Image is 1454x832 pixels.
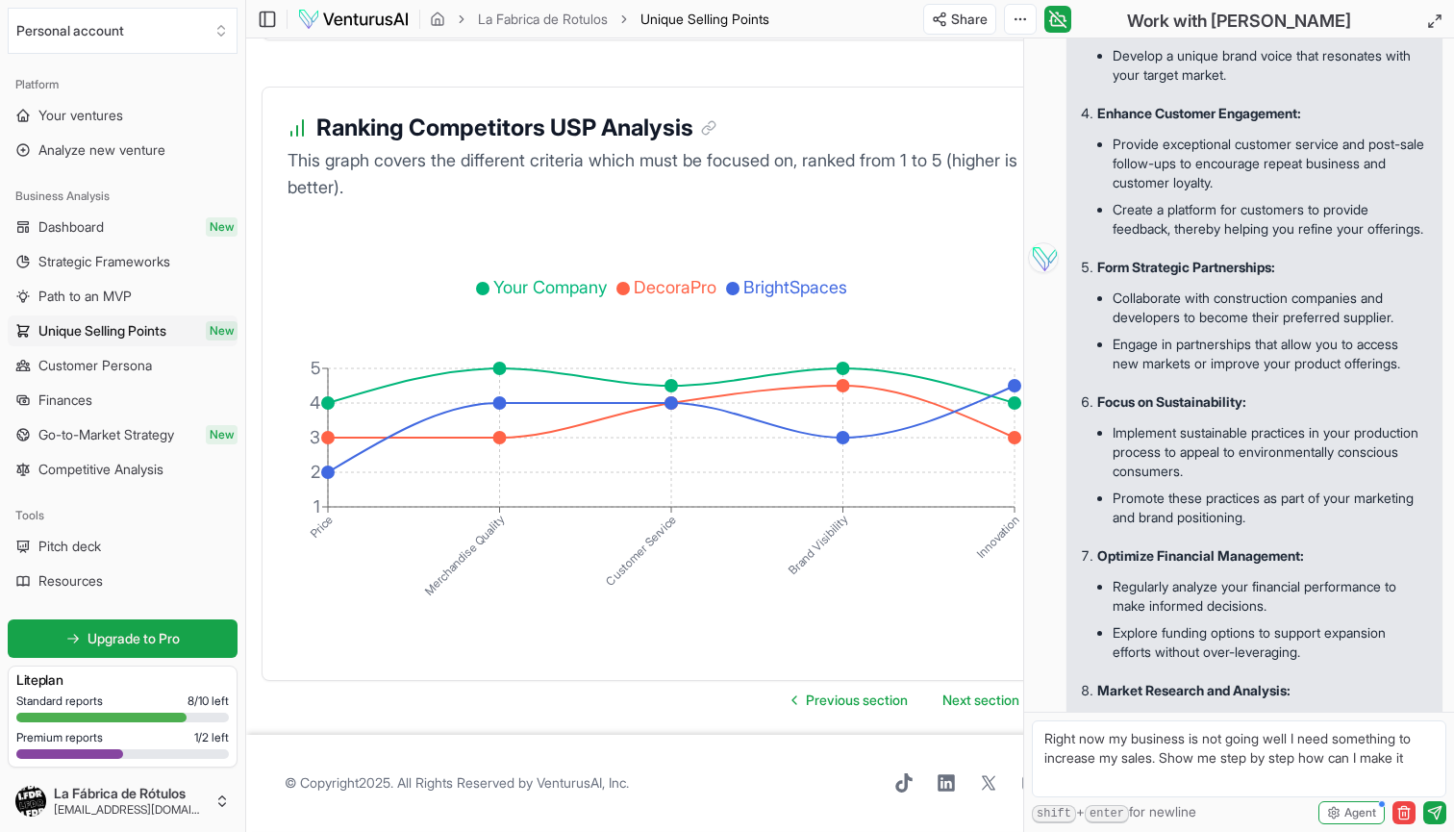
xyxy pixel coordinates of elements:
[1032,802,1196,823] span: + for newline
[16,693,103,709] span: Standard reports
[8,135,238,165] a: Analyze new venture
[206,217,238,237] span: New
[1113,196,1427,242] li: Create a platform for customers to provide feedback, thereby helping you refine your offerings.
[1113,131,1427,196] li: Provide exceptional customer service and post-sale follow-ups to encourage repeat business and cu...
[38,321,166,340] span: Unique Selling Points
[311,462,320,482] tspan: 2
[285,773,629,793] span: © Copyright 2025 . All Rights Reserved by .
[38,252,170,271] span: Strategic Frameworks
[1113,419,1427,485] li: Implement sustainable practices in your production process to appeal to environmentally conscious...
[16,730,103,745] span: Premium reports
[188,693,229,709] span: 8 / 10 left
[1032,720,1446,797] textarea: Right now my business is not going well I need something to increase my sales. Show me step by st...
[1113,619,1427,666] li: Explore funding options to support expansion efforts without over-leveraging.
[38,356,152,375] span: Customer Persona
[8,385,238,416] a: Finances
[1113,42,1427,88] li: Develop a unique brand voice that resonates with your target market.
[640,10,769,29] span: Unique Selling Points
[38,460,163,479] span: Competitive Analysis
[8,181,238,212] div: Business Analysis
[927,681,1048,719] a: Go to next page
[1097,393,1246,410] strong: Focus on Sustainability:
[1097,105,1301,121] strong: Enhance Customer Engagement:
[640,11,769,27] span: Unique Selling Points
[313,496,320,517] tspan: 1
[8,500,238,531] div: Tools
[603,512,679,588] tspan: Customer Service
[1127,8,1351,35] h2: Work with [PERSON_NAME]
[1032,805,1076,823] kbd: shift
[8,212,238,242] a: DashboardNew
[1113,708,1427,773] li: Continuously conduct market research to stay updated on industry trends and consumer preferences.
[8,281,238,312] a: Path to an MVP
[38,140,165,160] span: Analyze new venture
[1028,242,1059,273] img: Vera
[38,571,103,591] span: Resources
[297,8,410,31] img: logo
[8,778,238,824] button: La Fábrica de Rótulos[EMAIL_ADDRESS][DOMAIN_NAME]
[8,100,238,131] a: Your ventures
[206,321,238,340] span: New
[1097,547,1304,564] strong: Optimize Financial Management:
[942,691,1019,710] span: Next section
[8,69,238,100] div: Platform
[310,392,320,413] tspan: 4
[777,681,923,719] a: Go to previous page
[8,350,238,381] a: Customer Persona
[311,358,320,378] tspan: 5
[54,802,207,818] span: [EMAIL_ADDRESS][DOMAIN_NAME]
[478,10,608,29] a: La Fabrica de Rotulos
[777,681,1048,719] nav: pagination
[422,511,509,597] tspan: Merchandise Quality
[8,246,238,277] a: Strategic Frameworks
[1113,485,1427,531] li: Promote these practices as part of your marketing and brand positioning.
[8,419,238,450] a: Go-to-Market StrategyNew
[1344,805,1376,820] span: Agent
[1085,805,1129,823] kbd: enter
[8,8,238,54] button: Select an organization
[38,106,123,125] span: Your ventures
[1318,801,1385,824] button: Agent
[537,774,626,791] a: VenturusAI, Inc
[15,786,46,817] img: ACg8ocLpVGY_CZecl7sgZw2S3-Fi2qbUh63FiK9OQSFsWm-2MrE2FtLQ=s96-c
[8,531,238,562] a: Pitch deck
[951,10,988,29] span: Share
[493,277,607,297] span: Your Company
[1113,285,1427,331] li: Collaborate with construction companies and developers to become their preferred supplier.
[38,425,174,444] span: Go-to-Market Strategy
[316,111,716,145] h3: Ranking Competitors USP Analysis
[307,512,336,541] tspan: Price
[310,427,320,447] tspan: 3
[1113,331,1427,377] li: Engage in partnerships that allow you to access new markets or improve your product offerings.
[8,454,238,485] a: Competitive Analysis
[286,147,1040,201] p: This graph covers the different criteria which must be focused on, ranked from 1 to 5 (higher is ...
[430,10,769,29] nav: breadcrumb
[54,785,207,802] span: La Fábrica de Rótulos
[1097,259,1275,275] strong: Form Strategic Partnerships:
[38,217,104,237] span: Dashboard
[8,619,238,658] a: Upgrade to Pro
[206,425,238,444] span: New
[923,4,996,35] button: Share
[38,537,101,556] span: Pitch deck
[88,629,180,648] span: Upgrade to Pro
[1097,682,1291,698] strong: Market Research and Analysis:
[634,277,716,297] span: DecoraPro
[38,287,132,306] span: Path to an MVP
[786,511,852,577] tspan: Brand Visibility
[743,277,847,297] span: BrightSpaces
[1113,573,1427,619] li: Regularly analyze your financial performance to make informed decisions.
[806,691,908,710] span: Previous section
[8,566,238,596] a: Resources
[16,670,229,690] h3: Lite plan
[194,730,229,745] span: 1 / 2 left
[8,315,238,346] a: Unique Selling PointsNew
[973,512,1022,561] tspan: Innovation
[38,391,92,410] span: Finances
